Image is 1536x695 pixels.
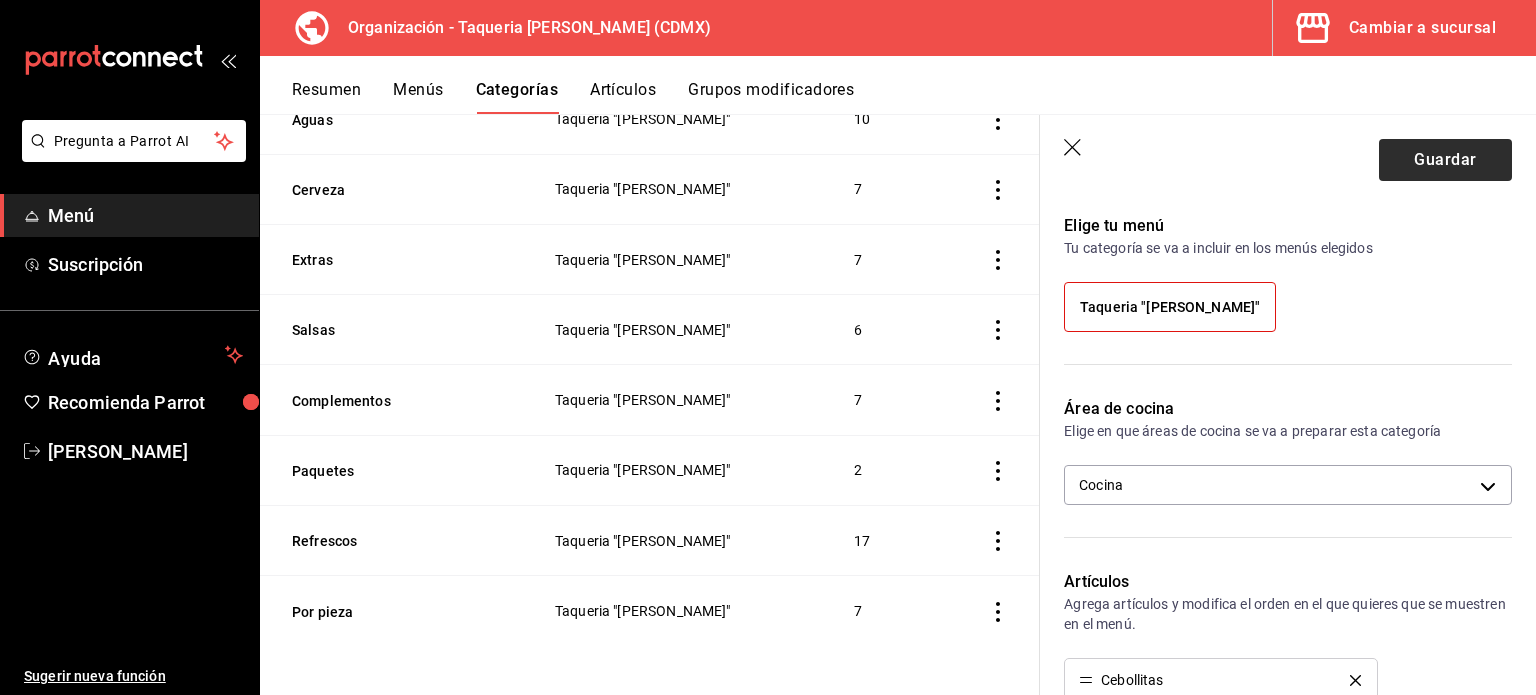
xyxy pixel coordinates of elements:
span: Pregunta a Parrot AI [54,131,215,152]
span: Taqueria "[PERSON_NAME]" [555,534,805,548]
button: actions [988,531,1008,551]
button: delete [1336,675,1375,686]
button: actions [988,320,1008,340]
button: Refrescos [292,531,492,551]
p: Área de cocina [1064,397,1512,421]
td: 7 [830,365,939,435]
button: actions [988,391,1008,411]
button: actions [988,461,1008,481]
span: Taqueria "[PERSON_NAME]" [555,112,805,126]
span: Menú [48,202,243,229]
div: Cebollitas [1101,673,1163,687]
td: 17 [830,506,939,576]
button: Cerveza [292,180,492,200]
button: Aguas [292,110,492,130]
div: navigation tabs [292,80,1536,114]
div: Cocina [1064,465,1512,505]
button: Por pieza [292,602,492,622]
p: Artículos [1064,570,1512,594]
span: Taqueria "[PERSON_NAME]" [555,253,805,267]
button: Pregunta a Parrot AI [22,120,246,162]
button: actions [988,110,1008,130]
a: Pregunta a Parrot AI [14,145,246,166]
span: Taqueria "[PERSON_NAME]" [555,182,805,196]
p: Agrega artículos y modifica el orden en el que quieres que se muestren en el menú. [1064,594,1512,634]
p: Tu categoría se va a incluir en los menús elegidos [1064,238,1512,258]
p: Elige en que áreas de cocina se va a preparar esta categoría [1064,421,1512,441]
button: actions [988,180,1008,200]
td: 7 [830,576,939,646]
button: open_drawer_menu [220,52,236,68]
button: Grupos modificadores [688,80,854,114]
button: Guardar [1379,139,1512,181]
span: Taqueria "[PERSON_NAME]" [1080,299,1260,316]
span: Recomienda Parrot [48,389,243,416]
span: Suscripción [48,251,243,278]
div: Cambiar a sucursal [1349,14,1496,42]
button: Artículos [590,80,656,114]
span: Taqueria "[PERSON_NAME]" [555,604,805,618]
button: Categorías [476,80,559,114]
td: 7 [830,224,939,294]
button: Resumen [292,80,361,114]
td: 7 [830,154,939,224]
p: Elige tu menú [1064,214,1512,238]
h3: Organización - Taqueria [PERSON_NAME] (CDMX) [332,16,711,40]
button: actions [988,250,1008,270]
span: Taqueria "[PERSON_NAME]" [555,463,805,477]
span: Taqueria "[PERSON_NAME]" [555,393,805,407]
td: 10 [830,84,939,154]
button: Paquetes [292,461,492,481]
button: Extras [292,250,492,270]
td: 6 [830,295,939,365]
span: Taqueria "[PERSON_NAME]" [555,323,805,337]
button: actions [988,602,1008,622]
button: Complementos [292,391,492,411]
button: Menús [393,80,443,114]
span: [PERSON_NAME] [48,438,243,465]
button: Salsas [292,320,492,340]
td: 2 [830,435,939,505]
span: Ayuda [48,343,217,367]
span: Sugerir nueva función [24,666,243,687]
